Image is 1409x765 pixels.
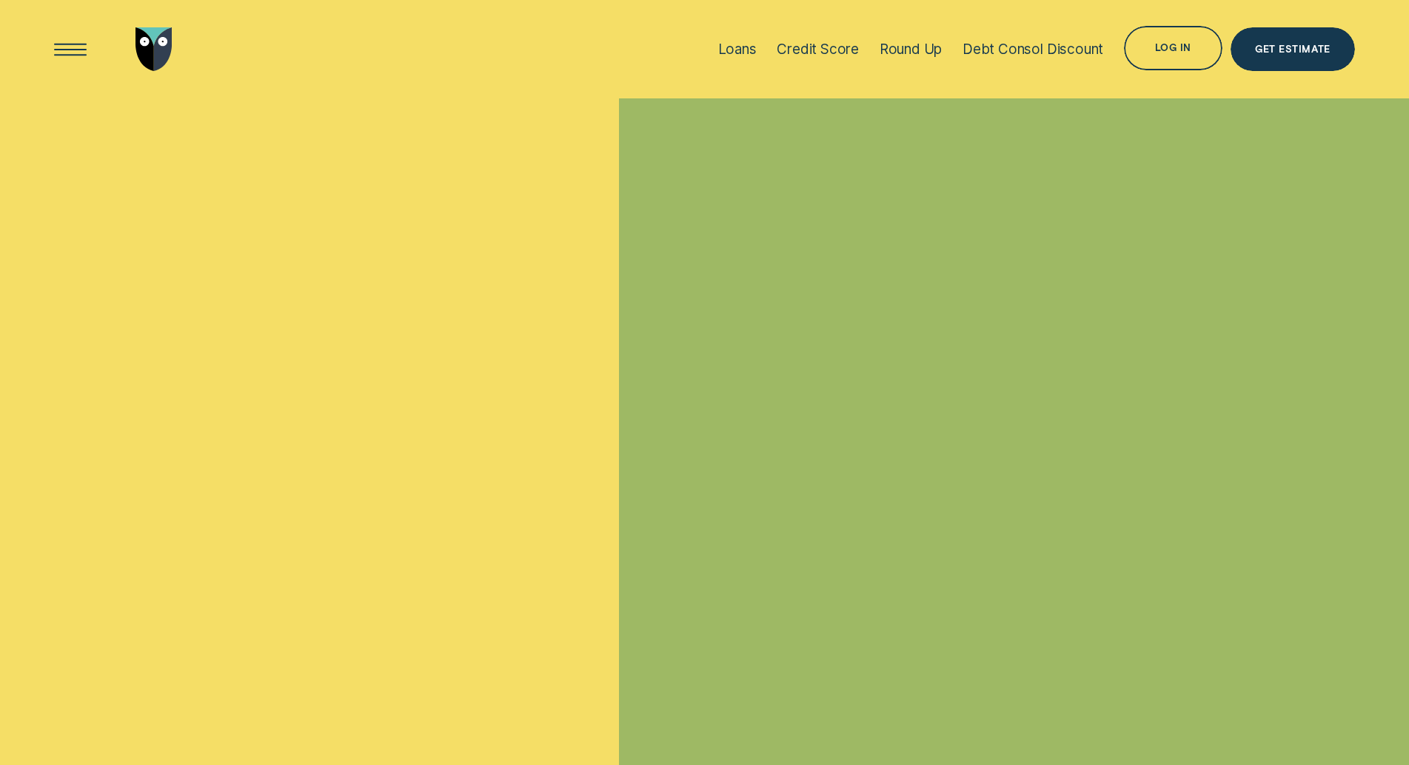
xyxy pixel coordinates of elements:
div: Loans [718,41,757,58]
h1: Supercharge your Spring with Wisr [54,220,461,309]
a: Get Estimate [1231,27,1355,72]
button: Log in [1124,26,1222,70]
div: Round Up [880,41,943,58]
div: Debt Consol Discount [963,41,1103,58]
img: Wisr [135,27,173,72]
button: Open Menu [48,27,93,72]
div: Credit Score [777,41,859,58]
